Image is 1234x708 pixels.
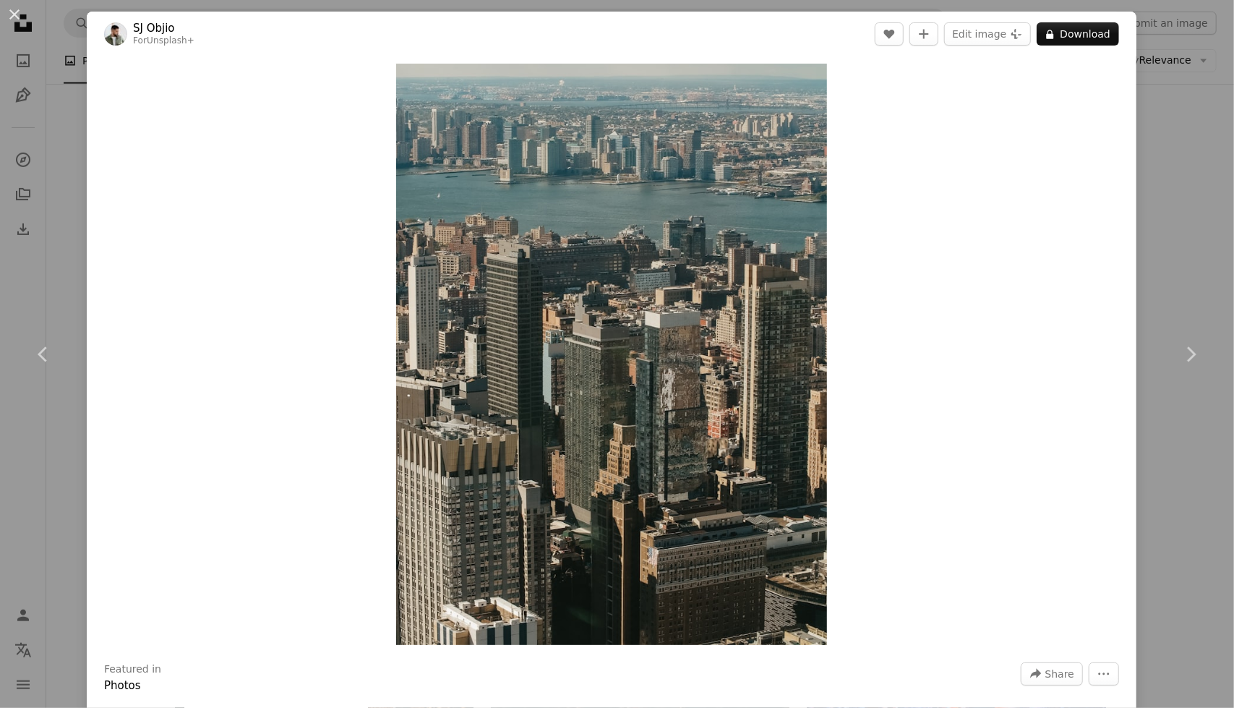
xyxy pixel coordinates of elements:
[133,21,194,35] a: SJ Objio
[104,679,141,692] a: Photos
[909,22,938,46] button: Add to Collection
[1037,22,1119,46] button: Download
[944,22,1031,46] button: Edit image
[1089,662,1119,686] button: More Actions
[147,35,194,46] a: Unsplash+
[1147,285,1234,424] a: Next
[1021,662,1083,686] button: Share this image
[104,22,127,46] img: Go to SJ Objio's profile
[396,64,827,645] button: Zoom in on this image
[875,22,904,46] button: Like
[396,64,827,645] img: a view of a city with tall buildings and a body of water
[133,35,194,47] div: For
[1045,663,1074,685] span: Share
[104,662,161,677] h3: Featured in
